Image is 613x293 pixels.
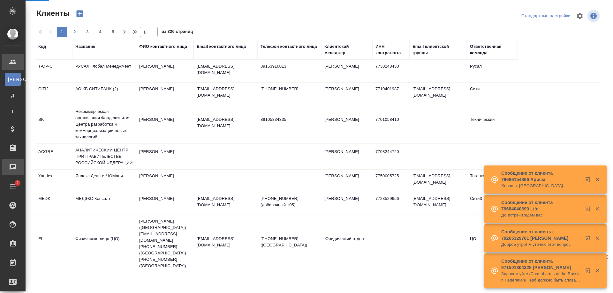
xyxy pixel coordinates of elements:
[372,113,409,136] td: 7701058410
[72,192,136,215] td: МЕДЭКС-Консалт
[75,43,95,50] div: Название
[581,232,597,247] button: Открыть в новой вкладке
[5,73,21,86] a: [PERSON_NAME]
[35,170,72,192] td: Yandex
[501,183,581,189] p: Хорошо. [GEOGRAPHIC_DATA].
[162,28,193,37] span: из 326 страниц
[372,232,409,255] td: -
[35,145,72,168] td: ACGRF
[95,29,105,35] span: 4
[72,170,136,192] td: Яндекс Деньги / ЮМани
[72,144,136,169] td: АНАЛИТИЧЕСКИЙ ЦЕНТР ПРИ ПРАВИТЕЛЬСТВЕ РОССИЙСКОЙ ФЕДЕРАЦИИ
[139,43,187,50] div: ФИО контактного лица
[467,170,518,192] td: Таганка
[321,83,372,105] td: [PERSON_NAME]
[501,199,581,212] p: Сообщение от клиента 79684040899 Life
[501,258,581,271] p: Сообщение от клиента 971501804328 [PERSON_NAME]
[197,116,254,129] p: [EMAIL_ADDRESS][DOMAIN_NAME]
[12,180,22,186] span: 2
[501,212,581,218] p: До встречи ждём вас
[136,215,193,272] td: [PERSON_NAME] ([GEOGRAPHIC_DATA]) [EMAIL_ADDRESS][DOMAIN_NAME] [PHONE_NUMBER] ([GEOGRAPHIC_DATA])...
[591,235,604,241] button: Закрыть
[321,192,372,215] td: [PERSON_NAME]
[572,8,587,24] span: Настроить таблицу
[38,43,46,50] div: Код
[324,43,369,56] div: Клиентский менеджер
[8,76,18,83] span: [PERSON_NAME]
[409,192,467,215] td: [EMAIL_ADDRESS][DOMAIN_NAME]
[261,195,318,208] p: [PHONE_NUMBER] (добавочный 105)
[2,178,24,194] a: 2
[467,113,518,136] td: Технический
[409,170,467,192] td: [EMAIL_ADDRESS][DOMAIN_NAME]
[72,83,136,105] td: АО КБ СИТИБАНК (2)
[467,83,518,105] td: Сити
[35,83,72,105] td: CITI2
[35,8,70,18] span: Клиенты
[70,29,80,35] span: 2
[467,192,518,215] td: Сити3
[35,192,72,215] td: MEDK
[8,108,18,114] span: Т
[581,173,597,188] button: Открыть в новой вкладке
[72,60,136,82] td: РУСАЛ Глобал Менеджмент
[321,232,372,255] td: Юридический отдел
[412,43,464,56] div: Email клиентской группы
[197,86,254,99] p: [EMAIL_ADDRESS][DOMAIN_NAME]
[35,113,72,136] td: SK
[136,113,193,136] td: [PERSON_NAME]
[375,43,406,56] div: ИНН контрагента
[197,43,246,50] div: Email контактного лица
[82,29,93,35] span: 3
[5,89,21,102] a: Д
[108,27,118,37] button: 5
[136,170,193,192] td: [PERSON_NAME]
[261,63,318,70] p: 89163910013
[581,264,597,280] button: Открыть в новой вкладке
[581,202,597,218] button: Открыть в новой вкладке
[261,236,318,248] p: [PHONE_NUMBER] ([GEOGRAPHIC_DATA])
[136,145,193,168] td: [PERSON_NAME]
[467,60,518,82] td: Русал
[136,83,193,105] td: [PERSON_NAME]
[197,236,254,248] p: [EMAIL_ADDRESS][DOMAIN_NAME]
[261,43,317,50] div: Телефон контактного лица
[261,86,318,92] p: [PHONE_NUMBER]
[409,83,467,105] td: [EMAIL_ADDRESS][DOMAIN_NAME]
[5,105,21,118] a: Т
[72,232,136,255] td: Физическое лицо (ЦО)
[35,60,72,82] td: T-OP-C
[197,63,254,76] p: [EMAIL_ADDRESS][DOMAIN_NAME]
[321,113,372,136] td: [PERSON_NAME]
[372,83,409,105] td: 7710401987
[372,60,409,82] td: 7730248430
[501,241,581,248] p: Доброе утро! Я уточню этот вопрос
[591,177,604,182] button: Закрыть
[95,27,105,37] button: 4
[501,271,581,283] p: Здравствуйте /Coat of arms of the Russian Federation/ Герб должно быть словами прописано? Ном
[501,229,581,241] p: Сообщение от клиента 79265329761 [PERSON_NAME]
[35,232,72,255] td: FL
[197,195,254,208] p: [EMAIL_ADDRESS][DOMAIN_NAME]
[520,11,572,21] div: split button
[372,145,409,168] td: 7708244720
[372,192,409,215] td: 7723529656
[587,10,601,22] span: Посмотреть информацию
[108,29,118,35] span: 5
[261,116,318,123] p: 89105834335
[501,170,581,183] p: Сообщение от клиента 79686154866 Ариша
[136,192,193,215] td: [PERSON_NAME]
[321,170,372,192] td: [PERSON_NAME]
[82,27,93,37] button: 3
[8,92,18,99] span: Д
[70,27,80,37] button: 2
[321,60,372,82] td: [PERSON_NAME]
[72,8,87,19] button: Создать
[467,232,518,255] td: ЦО
[321,145,372,168] td: [PERSON_NAME]
[72,105,136,143] td: Некоммерческая организация Фонд развития Центра разработки и коммерциализации новых технологий
[591,206,604,212] button: Закрыть
[591,268,604,274] button: Закрыть
[136,60,193,82] td: [PERSON_NAME]
[372,170,409,192] td: 7750005725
